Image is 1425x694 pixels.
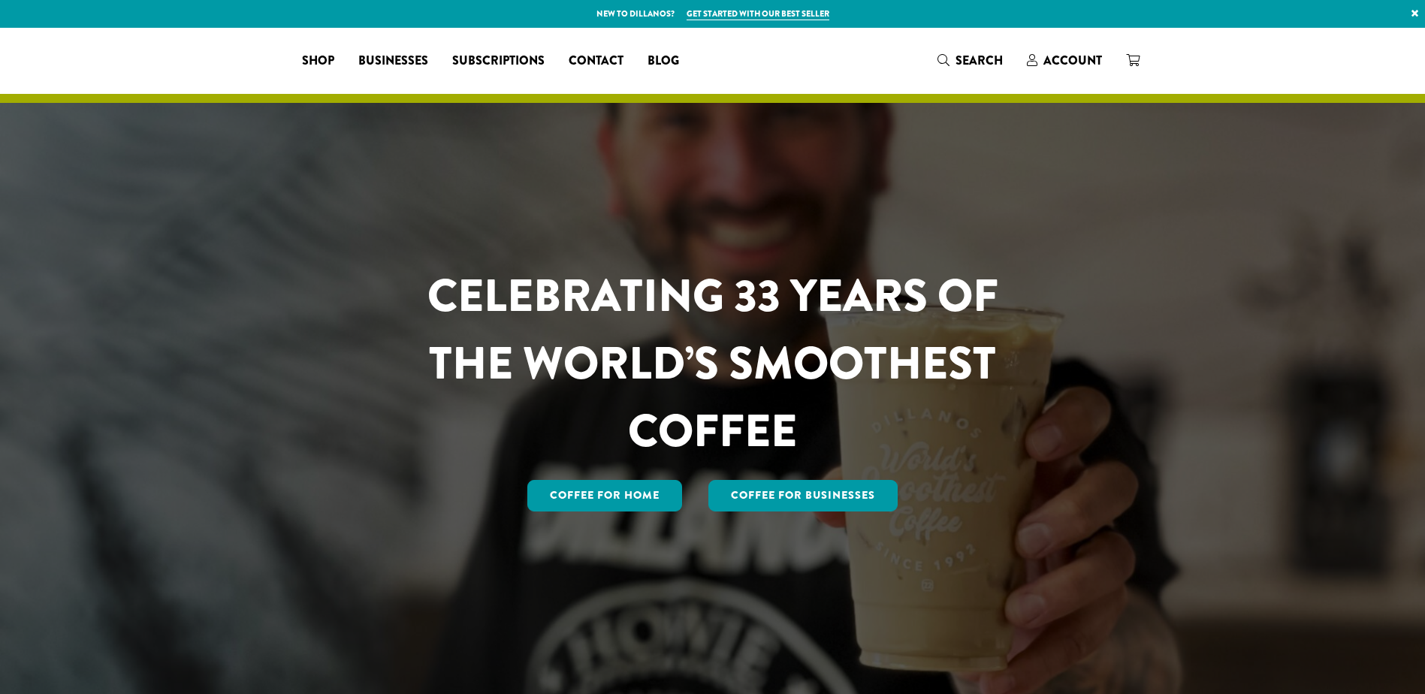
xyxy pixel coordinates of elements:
a: Coffee for Home [527,480,682,511]
span: Blog [648,52,679,71]
a: Coffee For Businesses [708,480,898,511]
span: Search [956,52,1003,69]
span: Account [1043,52,1102,69]
span: Subscriptions [452,52,545,71]
a: Get started with our best seller [687,8,829,20]
span: Contact [569,52,623,71]
span: Shop [302,52,334,71]
a: Search [925,48,1015,73]
span: Businesses [358,52,428,71]
h1: CELEBRATING 33 YEARS OF THE WORLD’S SMOOTHEST COFFEE [383,262,1043,465]
a: Shop [290,49,346,73]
